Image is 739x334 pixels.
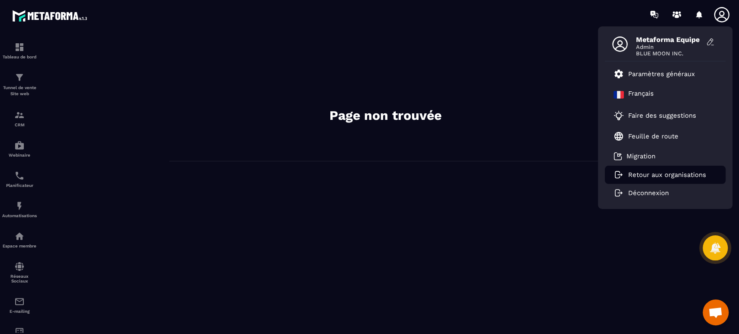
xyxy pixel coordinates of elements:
[2,194,37,225] a: automationsautomationsAutomatisations
[2,85,37,97] p: Tunnel de vente Site web
[2,255,37,290] a: social-networksocial-networkRéseaux Sociaux
[2,309,37,314] p: E-mailing
[2,103,37,134] a: formationformationCRM
[636,35,701,44] span: Metaforma Equipe
[626,152,655,160] p: Migration
[12,8,90,24] img: logo
[613,171,706,179] a: Retour aux organisations
[2,55,37,59] p: Tableau de bord
[14,201,25,211] img: automations
[14,140,25,151] img: automations
[613,110,706,121] a: Faire des suggestions
[613,152,655,161] a: Migration
[2,35,37,66] a: formationformationTableau de bord
[14,72,25,83] img: formation
[636,44,701,50] span: Admin
[2,134,37,164] a: automationsautomationsWebinaire
[14,231,25,241] img: automations
[14,261,25,272] img: social-network
[613,69,695,79] a: Paramètres généraux
[628,171,706,179] p: Retour aux organisations
[14,170,25,181] img: scheduler
[2,153,37,157] p: Webinaire
[628,70,695,78] p: Paramètres généraux
[256,107,516,124] h2: Page non trouvée
[2,244,37,248] p: Espace membre
[2,213,37,218] p: Automatisations
[628,132,678,140] p: Feuille de route
[2,66,37,103] a: formationformationTunnel de vente Site web
[613,131,678,141] a: Feuille de route
[628,112,696,119] p: Faire des suggestions
[2,183,37,188] p: Planificateur
[636,50,701,57] span: BLUE MOON INC.
[14,110,25,120] img: formation
[2,290,37,320] a: emailemailE-mailing
[14,296,25,307] img: email
[14,42,25,52] img: formation
[628,90,654,100] p: Français
[2,122,37,127] p: CRM
[2,225,37,255] a: automationsautomationsEspace membre
[628,189,669,197] p: Déconnexion
[2,274,37,283] p: Réseaux Sociaux
[703,299,729,325] div: Ouvrir le chat
[2,164,37,194] a: schedulerschedulerPlanificateur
